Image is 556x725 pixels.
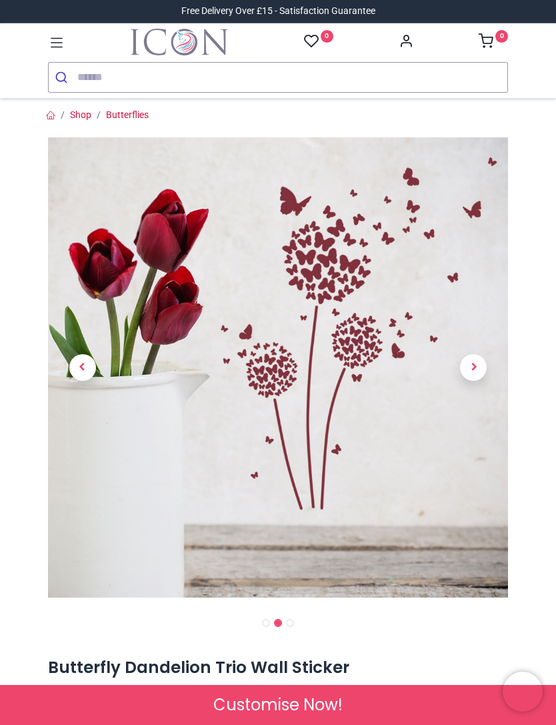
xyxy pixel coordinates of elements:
[181,5,375,18] div: Free Delivery Over £15 - Satisfaction Guarantee
[106,109,149,120] a: Butterflies
[49,63,77,92] button: Submit
[304,33,333,50] a: 0
[213,694,343,716] span: Customise Now!
[48,207,117,529] a: Previous
[479,37,508,48] a: 0
[503,672,543,712] iframe: Brevo live chat
[70,109,91,120] a: Shop
[131,29,228,55] img: Icon Wall Stickers
[48,656,508,679] h1: Butterfly Dandelion Trio Wall Sticker
[460,354,487,381] span: Next
[69,354,96,381] span: Previous
[321,30,333,43] sup: 0
[48,137,508,598] img: WS-51463-02
[399,37,413,48] a: Account Info
[131,29,228,55] a: Logo of Icon Wall Stickers
[495,30,508,43] sup: 0
[439,207,509,529] a: Next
